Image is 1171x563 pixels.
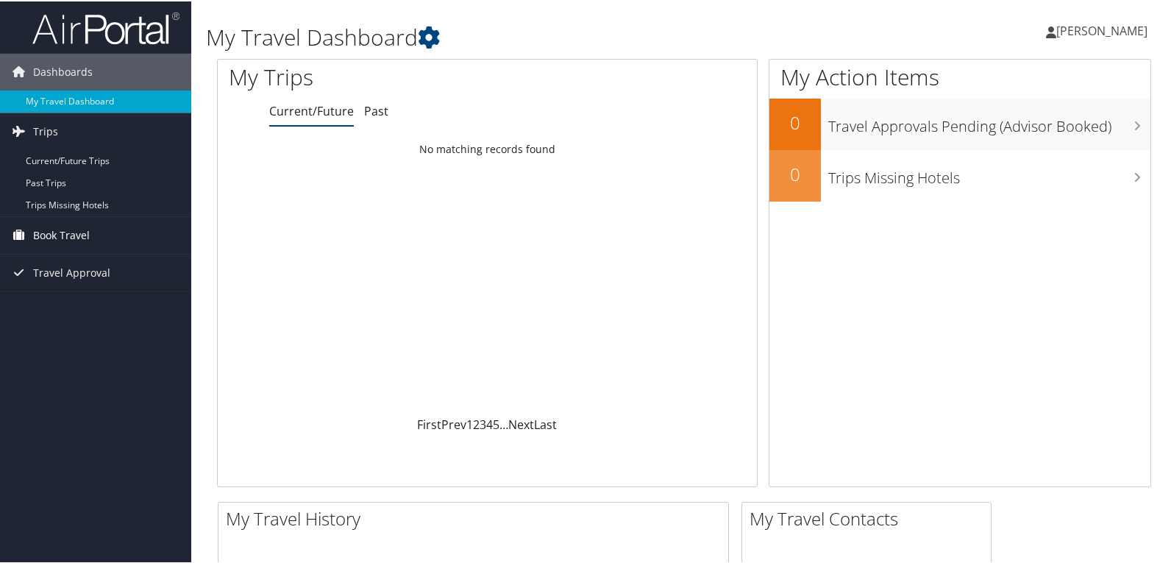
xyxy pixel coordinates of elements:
[229,60,521,91] h1: My Trips
[218,135,757,161] td: No matching records found
[33,253,110,290] span: Travel Approval
[1046,7,1162,52] a: [PERSON_NAME]
[364,102,388,118] a: Past
[480,415,486,431] a: 3
[769,149,1150,200] a: 0Trips Missing Hotels
[534,415,557,431] a: Last
[769,109,821,134] h2: 0
[828,159,1150,187] h3: Trips Missing Hotels
[206,21,844,52] h1: My Travel Dashboard
[499,415,508,431] span: …
[226,505,728,530] h2: My Travel History
[486,415,493,431] a: 4
[769,60,1150,91] h1: My Action Items
[417,415,441,431] a: First
[750,505,991,530] h2: My Travel Contacts
[269,102,354,118] a: Current/Future
[493,415,499,431] a: 5
[508,415,534,431] a: Next
[33,52,93,89] span: Dashboards
[828,107,1150,135] h3: Travel Approvals Pending (Advisor Booked)
[441,415,466,431] a: Prev
[466,415,473,431] a: 1
[32,10,179,44] img: airportal-logo.png
[1056,21,1147,38] span: [PERSON_NAME]
[769,97,1150,149] a: 0Travel Approvals Pending (Advisor Booked)
[473,415,480,431] a: 2
[33,112,58,149] span: Trips
[33,216,90,252] span: Book Travel
[769,160,821,185] h2: 0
